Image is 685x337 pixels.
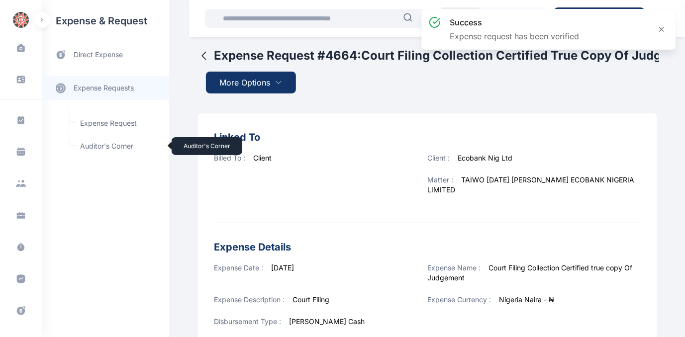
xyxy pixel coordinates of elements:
a: Expense Request [74,114,164,133]
span: Expense Description : [214,295,285,304]
p: Expense request has been verified [450,30,579,42]
span: direct expense [74,50,123,60]
span: TAIWO [DATE] [PERSON_NAME] ECOBANK NIGERIA LIMITED [428,175,635,194]
h3: Expense Details [214,239,641,255]
span: Expense Name : [428,263,481,272]
a: expense requests [42,76,169,100]
span: Auditor's Corner [74,137,164,156]
span: Disbursement Type : [214,317,281,326]
span: Expense Date : [214,263,263,272]
a: direct expense [42,42,169,68]
a: Auditor's CornerAuditor's Corner [74,137,164,156]
div: expense requests [42,68,169,100]
span: Ecobank Nig Ltd [458,154,513,162]
span: Billed To : [214,154,245,162]
span: Nigeria Naira - ₦ [499,295,555,304]
span: [PERSON_NAME] Cash [289,317,365,326]
span: Court Filing Collection Certified true copy Of Judgement [428,263,633,282]
span: Client : [428,154,450,162]
span: More Options [220,77,271,88]
span: Expense Currency : [428,295,491,304]
span: Matter : [428,175,454,184]
h3: success [450,16,579,28]
span: Court Filing [293,295,329,304]
span: Client [253,154,272,162]
span: [DATE] [271,263,294,272]
h3: Linked To [214,129,641,145]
